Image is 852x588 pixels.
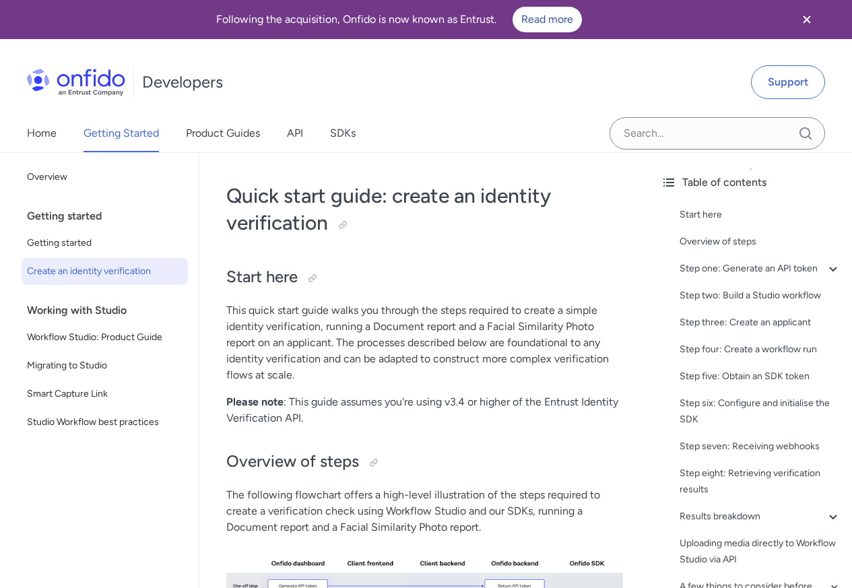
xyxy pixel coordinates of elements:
a: SDKs [330,115,356,152]
a: Results breakdown [680,509,841,525]
a: Overview [22,164,188,191]
h2: Overview of steps [226,451,623,473]
p: : This guide assumes you're using v3.4 or higher of the Entrust Identity Verification API. [226,394,623,426]
a: Overview of steps [680,234,841,250]
strong: Please note [226,395,284,408]
a: Migrating to Studio [22,352,188,379]
div: Working with Studio [27,297,193,324]
a: Create an identity verification [22,258,188,285]
a: Home [27,115,57,152]
span: Studio Workflow best practices [27,414,183,430]
img: Onfido Logo [27,69,125,96]
a: API [287,115,303,152]
a: Step eight: Retrieving verification results [680,465,841,498]
a: Step six: Configure and initialise the SDK [680,395,841,428]
p: The following flowchart offers a high-level illustration of the steps required to create a verifi... [226,487,623,535]
p: This quick start guide walks you through the steps required to create a simple identity verificat... [226,302,623,383]
div: Getting started [27,203,193,230]
span: Smart Capture Link [27,386,183,402]
span: Overview [27,169,183,185]
a: Step one: Generate an API token [680,261,841,277]
a: Start here [680,207,841,223]
a: Support [751,65,825,99]
a: Step three: Create an applicant [680,315,841,331]
div: Table of contents [661,174,841,191]
a: Workflow Studio: Product Guide [22,324,188,351]
h1: Quick start guide: create an identity verification [226,183,623,236]
a: Getting Started [84,115,159,152]
span: Migrating to Studio [27,358,183,374]
a: Smart Capture Link [22,381,188,407]
h2: Start here [226,266,623,289]
button: Close banner [782,3,832,36]
a: Step five: Obtain an SDK token [680,368,841,385]
a: Step seven: Receiving webhooks [680,438,841,455]
span: Workflow Studio: Product Guide [27,329,183,346]
input: Onfido search input field [610,117,825,150]
a: Studio Workflow best practices [22,409,188,436]
svg: Close banner [799,11,815,28]
div: Following the acquisition, Onfido is now known as Entrust. [16,7,782,32]
a: Getting started [22,230,188,257]
a: Step four: Create a workflow run [680,341,841,358]
a: Step two: Build a Studio workflow [680,288,841,304]
h1: Developers [142,71,223,93]
a: Read more [513,7,582,32]
span: Getting started [27,235,183,251]
a: Product Guides [186,115,260,152]
a: Uploading media directly to Workflow Studio via API [680,535,841,568]
span: Create an identity verification [27,263,183,280]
